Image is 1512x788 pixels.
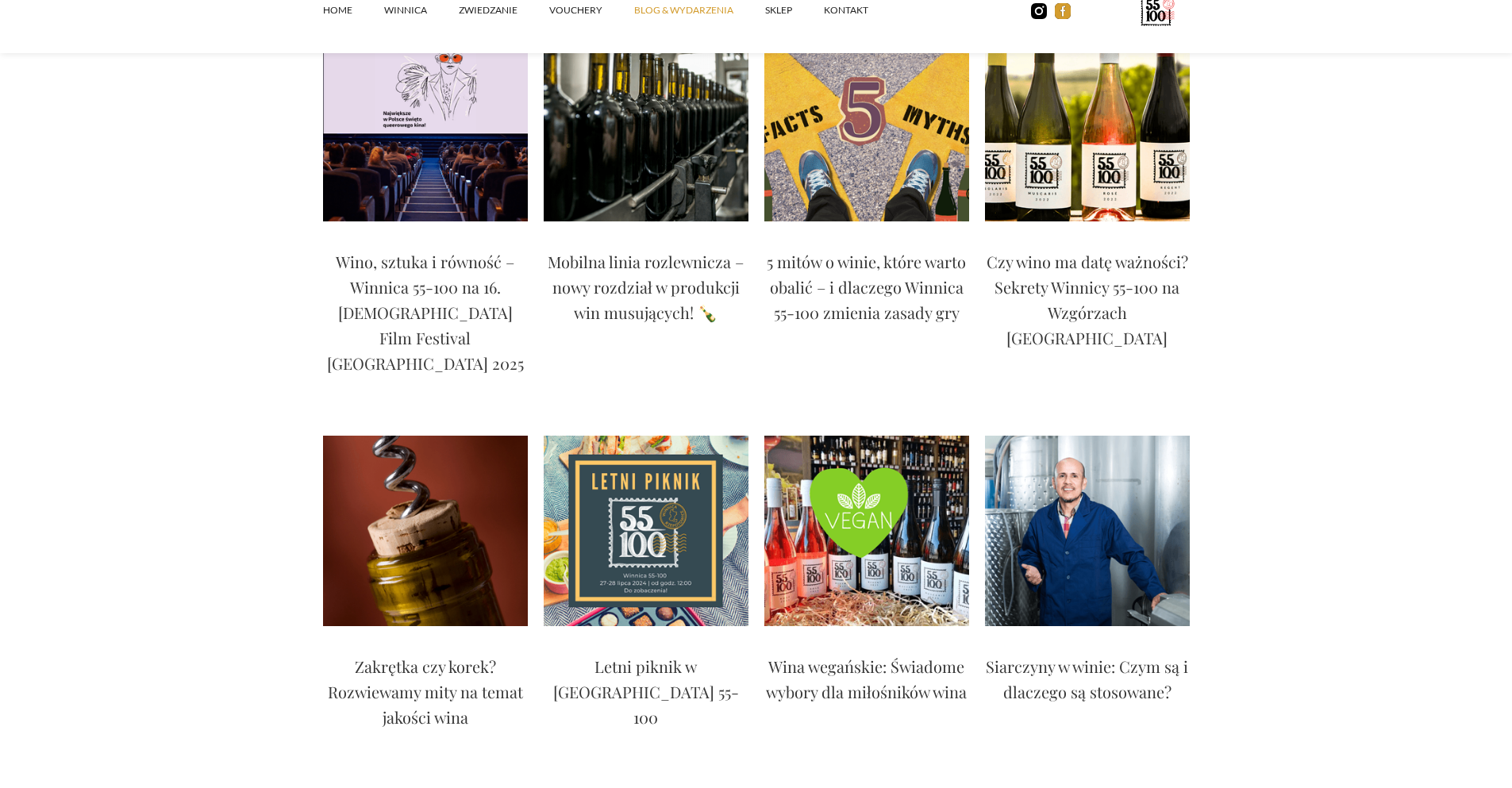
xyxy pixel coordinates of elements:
[985,654,1190,705] p: Siarczyny w winie: Czym są i dlaczego są stosowane?
[323,654,528,730] p: Zakrętka czy korek? Rozwiewamy mity na temat jakości wina
[985,249,1190,359] a: Czy wino ma datę ważności? Sekrety Winnicy 55-100 na Wzgórzach [GEOGRAPHIC_DATA]
[985,654,1190,713] a: Siarczyny w winie: Czym są i dlaczego są stosowane?
[323,249,528,384] a: Wino, sztuka i równość – Winnica 55-100 na 16. [DEMOGRAPHIC_DATA] Film Festival [GEOGRAPHIC_DATA]...
[764,249,969,333] a: 5 mitów o winie, które warto obalić – i dlaczego Winnica 55-100 zmienia zasady gry
[544,654,748,738] a: Letni piknik w [GEOGRAPHIC_DATA] 55-100
[985,249,1190,351] p: Czy wino ma datę ważności? Sekrety Winnicy 55-100 na Wzgórzach [GEOGRAPHIC_DATA]
[764,249,969,325] p: 5 mitów o winie, które warto obalić – i dlaczego Winnica 55-100 zmienia zasady gry
[544,249,748,325] p: Mobilna linia rozlewnicza – nowy rozdział w produkcji win musujących! 🍾
[764,654,969,705] p: Wina wegańskie: Świadome wybory dla miłośników wina
[323,249,528,376] p: Wino, sztuka i równość – Winnica 55-100 na 16. [DEMOGRAPHIC_DATA] Film Festival [GEOGRAPHIC_DATA]...
[323,654,528,738] a: Zakrętka czy korek? Rozwiewamy mity na temat jakości wina
[764,654,969,713] a: Wina wegańskie: Świadome wybory dla miłośników wina
[544,249,748,333] a: Mobilna linia rozlewnicza – nowy rozdział w produkcji win musujących! 🍾
[544,654,748,730] p: Letni piknik w [GEOGRAPHIC_DATA] 55-100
